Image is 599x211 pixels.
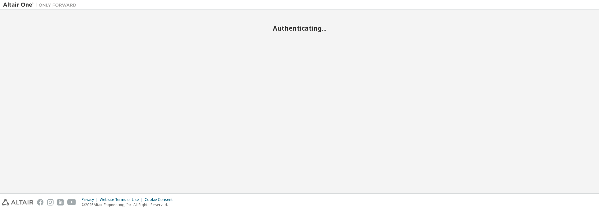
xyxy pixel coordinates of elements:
[82,202,176,207] p: © 2025 Altair Engineering, Inc. All Rights Reserved.
[2,199,33,205] img: altair_logo.svg
[100,197,145,202] div: Website Terms of Use
[82,197,100,202] div: Privacy
[145,197,176,202] div: Cookie Consent
[57,199,64,205] img: linkedin.svg
[37,199,43,205] img: facebook.svg
[3,2,80,8] img: Altair One
[47,199,54,205] img: instagram.svg
[3,24,596,32] h2: Authenticating...
[67,199,76,205] img: youtube.svg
